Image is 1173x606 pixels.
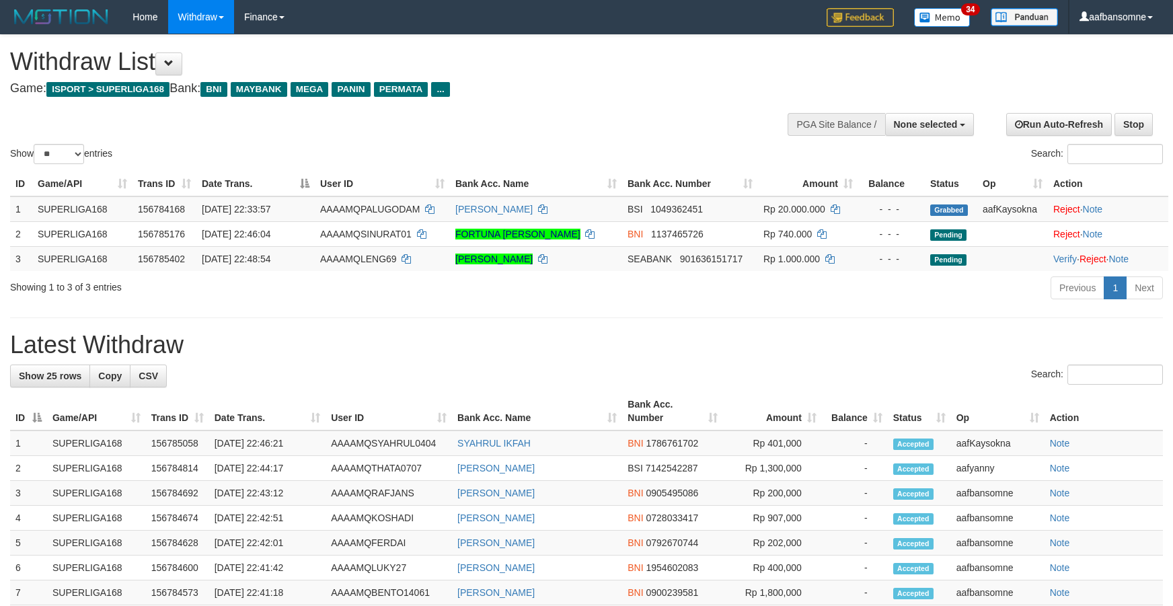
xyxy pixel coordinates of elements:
span: MAYBANK [231,82,287,97]
a: Note [1050,537,1070,548]
span: None selected [894,119,958,130]
span: BNI [628,562,643,573]
span: Accepted [893,588,934,599]
a: Note [1108,254,1129,264]
th: Status: activate to sort column ascending [888,392,951,430]
td: Rp 400,000 [723,556,822,580]
td: 156785058 [146,430,209,456]
span: Show 25 rows [19,371,81,381]
a: SYAHRUL IKFAH [457,438,531,449]
span: Copy 1137465726 to clipboard [651,229,704,239]
a: Copy [89,365,130,387]
td: 3 [10,481,47,506]
td: - [822,556,888,580]
td: [DATE] 22:41:42 [209,556,326,580]
th: Game/API: activate to sort column ascending [47,392,146,430]
a: Next [1126,276,1163,299]
a: CSV [130,365,167,387]
td: aafyanny [951,456,1045,481]
th: Trans ID: activate to sort column ascending [146,392,209,430]
span: Rp 740.000 [763,229,812,239]
a: Reject [1080,254,1106,264]
td: - [822,531,888,556]
a: [PERSON_NAME] [457,562,535,573]
th: Action [1048,172,1168,196]
td: 156784628 [146,531,209,556]
span: BNI [628,513,643,523]
span: 156785402 [138,254,185,264]
a: [PERSON_NAME] [457,513,535,523]
span: BNI [628,488,643,498]
span: ISPORT > SUPERLIGA168 [46,82,169,97]
td: SUPERLIGA168 [32,221,133,246]
th: Bank Acc. Number: activate to sort column ascending [622,172,758,196]
span: Accepted [893,563,934,574]
a: Note [1050,587,1070,598]
span: BSI [628,463,643,474]
span: BNI [200,82,227,97]
span: Pending [930,229,967,241]
span: Copy 901636151717 to clipboard [680,254,743,264]
td: 156784692 [146,481,209,506]
td: 2 [10,221,32,246]
td: SUPERLIGA168 [47,456,146,481]
span: Copy 7142542287 to clipboard [646,463,698,474]
td: 156784674 [146,506,209,531]
span: 156785176 [138,229,185,239]
td: AAAAMQKOSHADI [326,506,452,531]
div: PGA Site Balance / [788,113,884,136]
td: 5 [10,531,47,556]
a: FORTUNA [PERSON_NAME] [455,229,580,239]
th: Trans ID: activate to sort column ascending [133,172,196,196]
img: Feedback.jpg [827,8,894,27]
span: BNI [628,537,643,548]
td: [DATE] 22:41:18 [209,580,326,605]
span: Grabbed [930,204,968,216]
img: panduan.png [991,8,1058,26]
td: - [822,506,888,531]
a: Note [1050,562,1070,573]
td: Rp 907,000 [723,506,822,531]
span: Copy 1786761702 to clipboard [646,438,699,449]
th: Amount: activate to sort column ascending [758,172,858,196]
a: Verify [1053,254,1077,264]
a: [PERSON_NAME] [455,254,533,264]
h1: Withdraw List [10,48,769,75]
th: Game/API: activate to sort column ascending [32,172,133,196]
span: Rp 20.000.000 [763,204,825,215]
select: Showentries [34,144,84,164]
span: Copy 1049362451 to clipboard [650,204,703,215]
span: SEABANK [628,254,672,264]
th: User ID: activate to sort column ascending [315,172,450,196]
td: Rp 200,000 [723,481,822,506]
span: Copy [98,371,122,381]
td: aafKaysokna [951,430,1045,456]
td: SUPERLIGA168 [47,430,146,456]
span: BSI [628,204,643,215]
td: 1 [10,196,32,222]
td: Rp 1,800,000 [723,580,822,605]
button: None selected [885,113,975,136]
td: 1 [10,430,47,456]
td: 4 [10,506,47,531]
a: 1 [1104,276,1127,299]
td: aafbansomne [951,506,1045,531]
th: Op: activate to sort column ascending [951,392,1045,430]
div: Showing 1 to 3 of 3 entries [10,275,479,294]
th: User ID: activate to sort column ascending [326,392,452,430]
td: 156784573 [146,580,209,605]
td: SUPERLIGA168 [47,506,146,531]
td: SUPERLIGA168 [32,246,133,271]
div: - - - [864,252,919,266]
span: [DATE] 22:48:54 [202,254,270,264]
td: SUPERLIGA168 [32,196,133,222]
span: Accepted [893,439,934,450]
td: 7 [10,580,47,605]
span: BNI [628,587,643,598]
input: Search: [1067,365,1163,385]
a: Note [1050,513,1070,523]
td: AAAAMQRAFJANS [326,481,452,506]
span: MEGA [291,82,329,97]
th: Status [925,172,977,196]
img: Button%20Memo.svg [914,8,971,27]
